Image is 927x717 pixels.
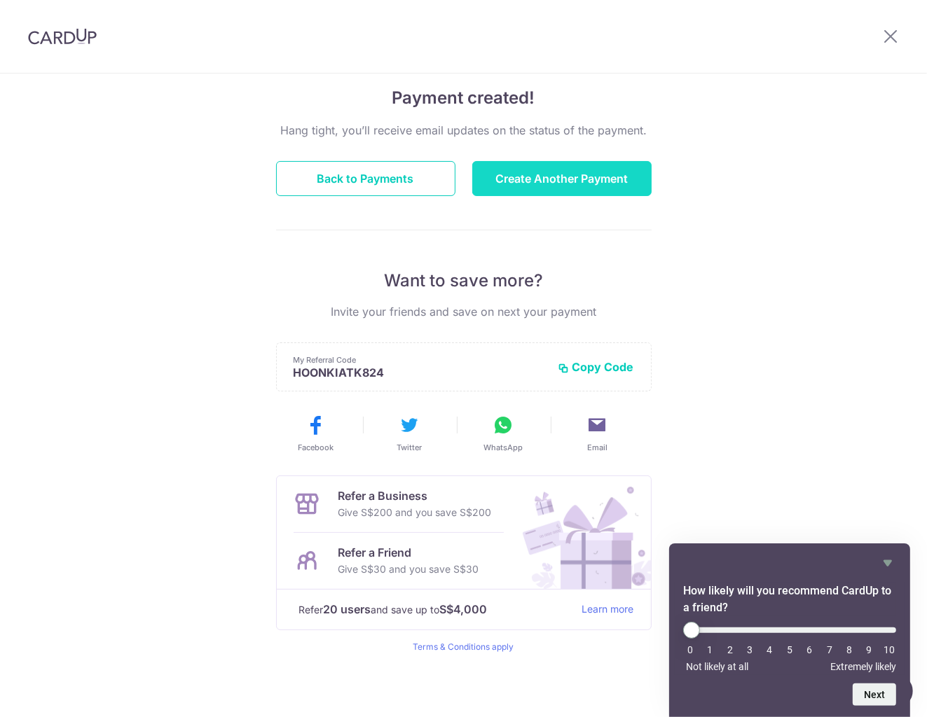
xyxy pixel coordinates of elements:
span: Extremely likely [830,661,896,672]
p: My Referral Code [294,354,547,366]
button: Create Another Payment [472,161,652,196]
span: Facebook [298,442,334,453]
p: Refer a Business [338,487,492,504]
p: Want to save more? [276,270,652,292]
li: 5 [783,644,797,655]
li: 8 [842,644,856,655]
li: 3 [743,644,757,655]
img: Refer [509,476,651,589]
p: Refer and save up to [299,601,571,618]
li: 10 [882,644,896,655]
button: Back to Payments [276,161,455,196]
h4: Payment created! [276,85,652,111]
strong: S$4,000 [440,601,488,618]
a: Learn more [582,601,634,618]
button: Facebook [275,414,357,453]
button: WhatsApp [462,414,545,453]
a: Terms & Conditions apply [413,641,514,652]
button: Copy Code [558,360,634,374]
button: Hide survey [879,555,896,571]
p: HOONKIATK824 [294,366,547,380]
span: Email [587,442,607,453]
li: 0 [683,644,697,655]
li: 6 [802,644,816,655]
p: Refer a Friend [338,544,479,561]
img: CardUp [28,28,97,45]
div: How likely will you recommend CardUp to a friend? Select an option from 0 to 10, with 0 being Not... [683,555,896,706]
li: 1 [703,644,717,655]
button: Next question [853,683,896,706]
p: Give S$200 and you save S$200 [338,504,492,521]
strong: 20 users [324,601,371,618]
p: Give S$30 and you save S$30 [338,561,479,578]
p: Hang tight, you’ll receive email updates on the status of the payment. [276,122,652,139]
button: Twitter [369,414,451,453]
p: Invite your friends and save on next your payment [276,303,652,320]
li: 9 [863,644,877,655]
button: Email [556,414,639,453]
span: WhatsApp [484,442,523,453]
li: 4 [763,644,777,655]
span: Not likely at all [686,661,748,672]
div: How likely will you recommend CardUp to a friend? Select an option from 0 to 10, with 0 being Not... [683,622,896,672]
li: 2 [723,644,737,655]
span: Twitter [397,442,423,453]
li: 7 [823,644,837,655]
h2: How likely will you recommend CardUp to a friend? Select an option from 0 to 10, with 0 being Not... [683,583,896,616]
span: Help [32,10,60,22]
